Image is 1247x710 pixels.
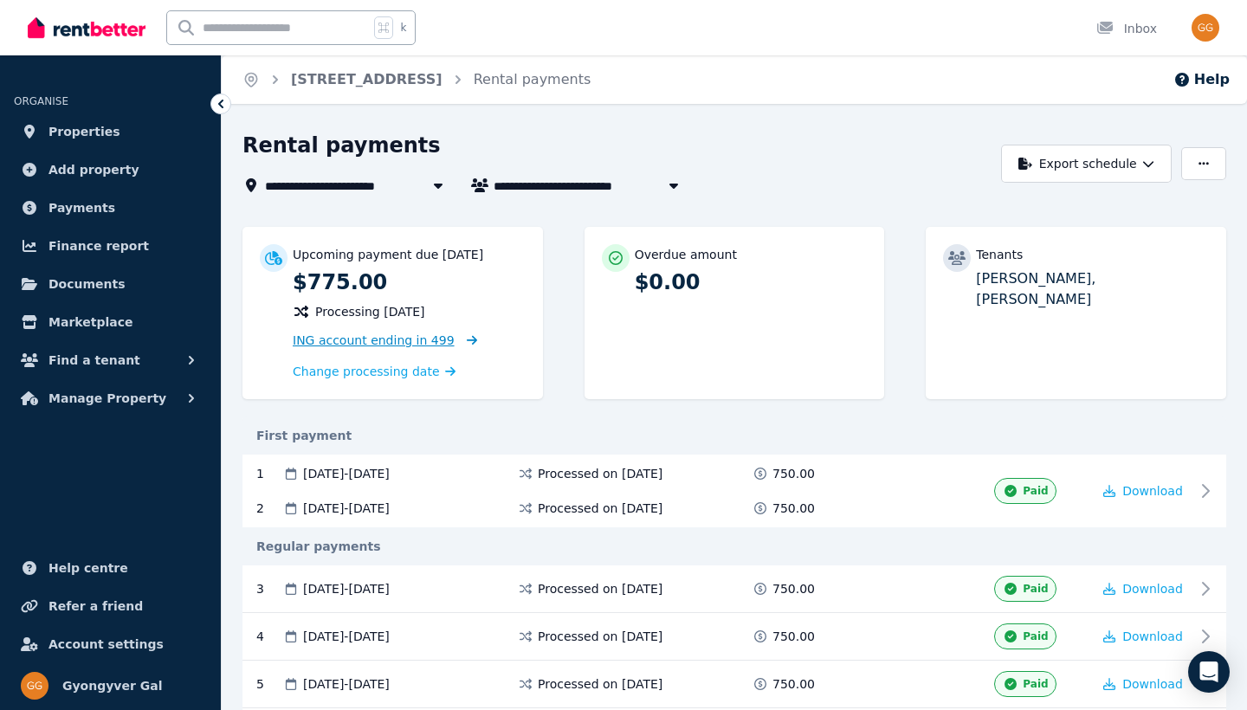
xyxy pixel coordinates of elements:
p: $0.00 [635,268,868,296]
button: Download [1103,482,1183,500]
a: Add property [14,152,207,187]
span: Download [1122,484,1183,498]
div: 4 [256,623,282,649]
img: RentBetter [28,15,145,41]
a: Documents [14,267,207,301]
button: Find a tenant [14,343,207,378]
span: Add property [48,159,139,180]
p: Upcoming payment due [DATE] [293,246,483,263]
button: Download [1103,675,1183,693]
span: Properties [48,121,120,142]
span: Gyongyver Gal [62,675,163,696]
span: Finance report [48,236,149,256]
div: 2 [256,500,282,517]
a: Account settings [14,627,207,662]
span: ORGANISE [14,95,68,107]
span: Find a tenant [48,350,140,371]
span: [DATE] - [DATE] [303,580,390,597]
div: 5 [256,671,282,697]
span: Download [1122,582,1183,596]
button: Export schedule [1001,145,1172,183]
span: Account settings [48,634,164,655]
span: Processed on [DATE] [538,675,662,693]
div: First payment [242,427,1226,444]
a: Refer a friend [14,589,207,623]
p: $775.00 [293,268,526,296]
a: Help centre [14,551,207,585]
a: [STREET_ADDRESS] [291,71,443,87]
span: [DATE] - [DATE] [303,628,390,645]
span: 750.00 [772,580,815,597]
span: Processing [DATE] [315,303,425,320]
span: Marketplace [48,312,132,332]
a: Payments [14,190,207,225]
span: 750.00 [772,628,815,645]
h1: Rental payments [242,132,441,159]
a: Change processing date [293,363,456,380]
span: Processed on [DATE] [538,500,662,517]
button: Download [1103,628,1183,645]
a: Marketplace [14,305,207,339]
span: Paid [1023,582,1048,596]
div: Inbox [1096,20,1157,37]
span: Processed on [DATE] [538,628,662,645]
a: Properties [14,114,207,149]
span: Manage Property [48,388,166,409]
span: Change processing date [293,363,440,380]
span: Help centre [48,558,128,578]
span: 750.00 [772,675,815,693]
span: Payments [48,197,115,218]
span: 750.00 [772,500,815,517]
button: Help [1173,69,1230,90]
p: Overdue amount [635,246,737,263]
span: Paid [1023,629,1048,643]
span: k [400,21,406,35]
span: Processed on [DATE] [538,465,662,482]
button: Manage Property [14,381,207,416]
span: Documents [48,274,126,294]
div: Open Intercom Messenger [1188,651,1230,693]
span: Download [1122,677,1183,691]
div: Regular payments [242,538,1226,555]
img: Gyongyver Gal [1192,14,1219,42]
nav: Breadcrumb [222,55,611,104]
span: 750.00 [772,465,815,482]
div: 3 [256,576,282,602]
span: Download [1122,629,1183,643]
a: Finance report [14,229,207,263]
span: [DATE] - [DATE] [303,675,390,693]
span: Refer a friend [48,596,143,616]
span: ING account ending in 499 [293,333,455,347]
span: Paid [1023,677,1048,691]
p: [PERSON_NAME], [PERSON_NAME] [976,268,1209,310]
div: 1 [256,465,282,482]
span: [DATE] - [DATE] [303,500,390,517]
a: Rental payments [474,71,591,87]
span: Paid [1023,484,1048,498]
p: Tenants [976,246,1023,263]
img: Gyongyver Gal [21,672,48,700]
span: Processed on [DATE] [538,580,662,597]
button: Download [1103,580,1183,597]
span: [DATE] - [DATE] [303,465,390,482]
